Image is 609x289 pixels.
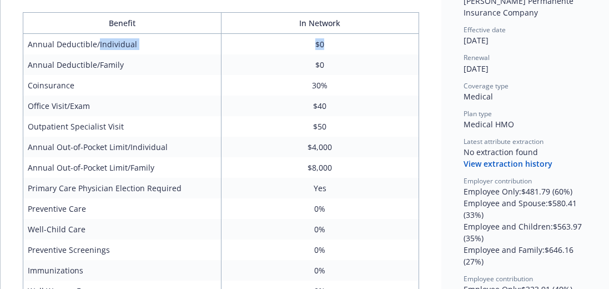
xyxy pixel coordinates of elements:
[23,96,222,116] td: Office Visit/Exam
[23,219,222,240] td: Well-Child Care
[464,197,588,221] div: Employee and Spouse : $580.41 (33%)
[23,260,222,281] td: Immunizations
[464,158,552,170] button: View extraction history
[23,34,222,55] td: Annual Deductible/Individual
[464,91,588,102] div: Medical
[23,116,222,137] td: Outpatient Specialist Visit
[221,240,419,260] td: 0%
[464,25,506,34] span: Effective date
[221,96,419,116] td: $40
[464,63,588,74] div: [DATE]
[23,178,222,198] td: Primary Care Physician Election Required
[464,146,588,158] div: No extraction found
[23,13,222,34] th: Benefit
[464,81,509,91] span: Coverage type
[221,54,419,75] td: $0
[221,116,419,137] td: $50
[221,219,419,240] td: 0%
[221,75,419,96] td: 30%
[23,137,222,157] td: Annual Out-of-Pocket Limit/Individual
[23,198,222,219] td: Preventive Care
[23,54,222,75] td: Annual Deductible/Family
[221,137,419,157] td: $4,000
[464,118,588,130] div: Medical HMO
[464,53,490,62] span: Renewal
[23,240,222,260] td: Preventive Screenings
[221,13,419,34] th: In Network
[464,244,588,267] div: Employee and Family : $646.16 (27%)
[221,157,419,178] td: $8,000
[221,178,419,198] td: Yes
[221,198,419,219] td: 0%
[464,274,533,283] span: Employee contribution
[221,34,419,55] td: $0
[221,260,419,281] td: 0%
[464,137,543,146] span: Latest attribute extraction
[464,221,588,244] div: Employee and Children : $563.97 (35%)
[464,186,588,197] div: Employee Only : $481.79 (60%)
[464,109,492,118] span: Plan type
[464,176,532,186] span: Employer contribution
[23,75,222,96] td: Coinsurance
[464,34,588,46] div: [DATE]
[23,157,222,178] td: Annual Out-of-Pocket Limit/Family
